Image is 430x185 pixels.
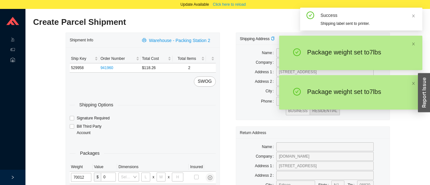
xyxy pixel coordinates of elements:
[70,54,99,63] th: Ship Key sortable
[293,88,301,97] span: check-circle
[198,78,212,85] span: SWOG
[293,48,301,57] span: check-circle
[256,58,276,67] label: Company
[255,161,276,170] label: Address 1
[157,173,166,181] input: W
[255,68,276,76] label: Address 1
[262,142,276,151] label: Name
[189,162,204,172] th: Insured
[138,36,215,45] button: printerWarehouse - Packing Station 2
[70,63,99,73] td: 529958
[101,66,113,70] a: 941960
[75,101,118,109] span: Shipping Options
[71,55,93,62] span: Ship Key
[194,76,215,87] button: SWOG
[265,87,276,96] label: City
[321,11,417,19] div: Success
[117,162,189,172] th: Dimensions
[99,54,141,63] th: Order Number sortable
[240,127,386,139] div: Return Address
[256,152,276,161] label: Company
[240,37,275,41] span: Shipping Address
[307,11,314,20] span: check-circle
[206,54,215,63] th: undefined sortable
[206,173,215,182] button: close-circle
[141,63,173,73] td: $118.26
[255,171,276,180] label: Address 2
[141,54,173,63] th: Total Cost sortable
[142,55,166,62] span: Total Cost
[261,97,276,106] label: Phone
[412,82,415,85] span: close
[173,63,206,73] td: 2
[271,37,275,40] span: copy
[173,54,206,63] th: Total Items sortable
[33,17,325,28] h2: Create Parcel Shipment
[271,36,275,42] div: Copy
[412,42,415,46] span: close
[152,174,154,180] div: x
[74,123,116,136] span: Bill Third Party Account
[255,77,276,86] label: Address 2
[74,115,112,121] span: Signature Required
[412,14,415,18] span: close
[101,55,135,62] span: Order Number
[142,38,148,43] span: printer
[262,48,276,57] label: Name
[11,175,15,179] span: right
[70,34,138,46] div: Shipment Info
[94,173,101,181] span: $
[172,173,183,181] input: H
[141,173,150,181] input: L
[149,37,210,44] span: Warehouse - Packing Station 2
[174,55,200,62] span: Total Items
[307,48,402,56] div: Package weight set to 7 lb s
[75,150,104,157] span: Packages
[321,20,417,27] div: Shipping label sent to printer.
[307,88,402,96] div: Package weight set to 7 lb s
[70,162,93,172] th: Weight
[213,1,246,8] span: Click here to reload
[168,174,170,180] div: x
[93,162,117,172] th: Value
